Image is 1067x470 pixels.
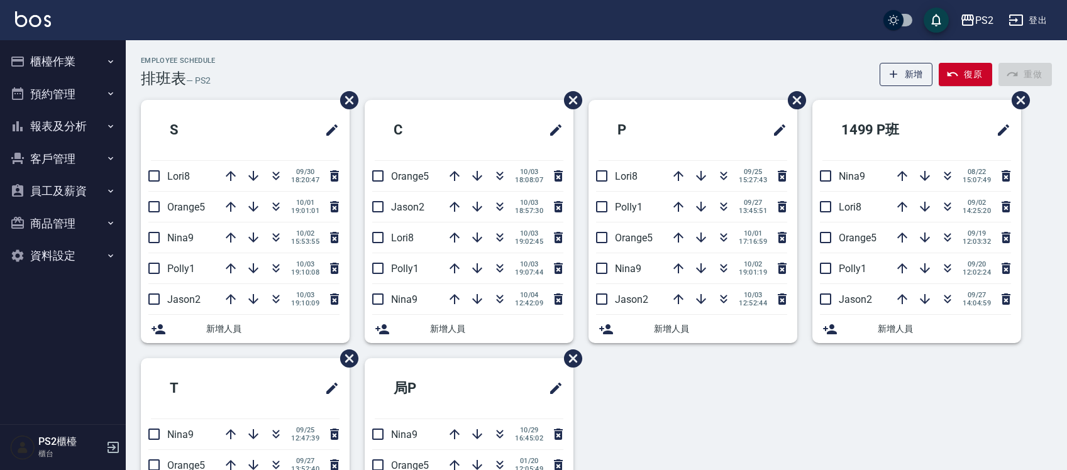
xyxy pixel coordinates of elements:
div: 新增人員 [812,315,1021,343]
span: Nina9 [391,293,417,305]
button: 新增 [880,63,933,86]
button: 員工及薪資 [5,175,121,207]
button: 資料設定 [5,239,121,272]
span: 新增人員 [878,322,1011,336]
span: Orange5 [391,170,429,182]
span: 新增人員 [654,322,787,336]
span: 刪除班表 [331,82,360,119]
button: 預約管理 [5,78,121,111]
span: 修改班表的標題 [541,373,563,403]
span: 18:20:47 [291,176,319,184]
span: 刪除班表 [331,340,360,377]
h2: C [375,107,481,153]
span: 修改班表的標題 [317,115,340,145]
span: 14:04:59 [963,299,991,307]
span: 刪除班表 [778,82,808,119]
button: 登出 [1003,9,1052,32]
span: 10/03 [515,229,543,238]
span: 09/30 [291,168,319,176]
span: Polly1 [615,201,643,213]
img: Logo [15,11,51,27]
span: Orange5 [167,201,205,213]
span: 刪除班表 [555,340,584,377]
span: Lori8 [167,170,190,182]
span: 19:01:19 [739,268,767,276]
button: 報表及分析 [5,110,121,143]
span: 09/02 [963,199,991,207]
span: 10/01 [291,199,319,207]
span: 09/25 [291,426,319,434]
button: PS2 [955,8,998,33]
h2: 1499 P班 [822,107,953,153]
span: Nina9 [839,170,865,182]
span: 刪除班表 [555,82,584,119]
h2: P [599,107,705,153]
span: 10/02 [291,229,319,238]
span: 10/03 [515,168,543,176]
span: 12:03:32 [963,238,991,246]
span: 19:07:44 [515,268,543,276]
span: Nina9 [167,232,194,244]
span: Jason2 [615,293,648,305]
span: 12:52:44 [739,299,767,307]
span: 09/25 [739,168,767,176]
h6: — PS2 [186,74,211,87]
span: 10/03 [515,199,543,207]
span: 修改班表的標題 [541,115,563,145]
span: 19:10:09 [291,299,319,307]
span: 10/03 [291,291,319,299]
button: 客戶管理 [5,143,121,175]
span: 10/04 [515,291,543,299]
span: 15:07:49 [963,176,991,184]
button: save [924,8,949,33]
span: 修改班表的標題 [765,115,787,145]
span: Polly1 [167,263,195,275]
span: Lori8 [839,201,861,213]
span: Nina9 [391,429,417,440]
span: 12:42:09 [515,299,543,307]
span: 17:16:59 [739,238,767,246]
span: 10/29 [515,426,543,434]
h2: 局P [375,366,488,411]
h2: Employee Schedule [141,57,216,65]
span: Nina9 [167,429,194,440]
div: 新增人員 [365,315,573,343]
span: 14:25:20 [963,207,991,215]
span: Lori8 [391,232,414,244]
span: 09/27 [291,457,319,465]
h2: T [151,366,257,411]
span: 19:02:45 [515,238,543,246]
div: 新增人員 [141,315,350,343]
span: 19:01:01 [291,207,319,215]
span: 15:53:55 [291,238,319,246]
span: Polly1 [839,263,866,275]
p: 櫃台 [38,448,102,459]
div: PS2 [975,13,993,28]
h5: PS2櫃檯 [38,435,102,448]
span: 08/22 [963,168,991,176]
span: 10/03 [739,291,767,299]
span: 18:08:07 [515,176,543,184]
span: 10/02 [739,260,767,268]
span: Jason2 [167,293,201,305]
span: 19:10:08 [291,268,319,276]
h3: 排班表 [141,70,186,87]
img: Person [10,435,35,460]
span: 新增人員 [430,322,563,336]
span: 16:45:02 [515,434,543,442]
button: 商品管理 [5,207,121,240]
span: 09/20 [963,260,991,268]
span: Lori8 [615,170,638,182]
span: 修改班表的標題 [317,373,340,403]
span: 10/03 [291,260,319,268]
span: 12:47:39 [291,434,319,442]
span: 12:02:24 [963,268,991,276]
span: Polly1 [391,263,419,275]
span: 15:27:43 [739,176,767,184]
div: 新增人員 [589,315,797,343]
span: 01/20 [515,457,543,465]
span: 刪除班表 [1002,82,1032,119]
span: 修改班表的標題 [988,115,1011,145]
span: Jason2 [391,201,424,213]
span: 09/27 [963,291,991,299]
